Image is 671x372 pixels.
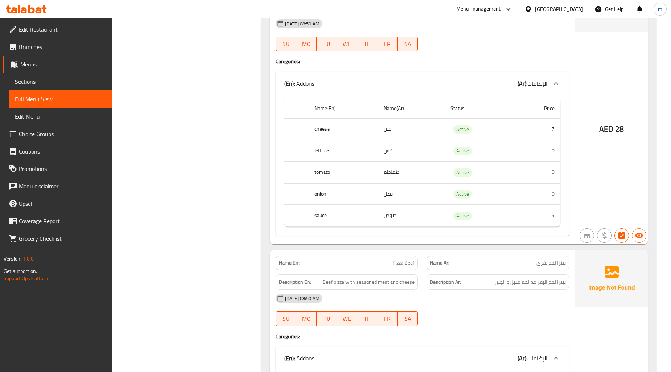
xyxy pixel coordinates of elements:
[284,353,295,364] b: (En):
[378,205,445,226] td: صوص
[380,39,395,49] span: FR
[276,333,569,340] h4: Caregories:
[9,108,112,125] a: Edit Menu
[3,212,112,230] a: Coverage Report
[632,228,646,243] button: Available
[276,311,296,326] button: SU
[575,250,648,307] img: Ae5nvW7+0k+MAAAAAElFTkSuQmCC
[536,259,566,267] span: بيتزا لحم بقري
[309,119,378,140] th: cheese
[614,228,629,243] button: Has choices
[453,212,472,220] span: Active
[309,140,378,162] th: lettuce
[279,259,300,267] strong: Name En:
[380,314,395,324] span: FR
[514,119,560,140] td: 7
[3,21,112,38] a: Edit Restaurant
[309,183,378,205] th: onion
[15,95,106,103] span: Full Menu View
[377,311,398,326] button: FR
[15,112,106,121] span: Edit Menu
[20,60,106,69] span: Menus
[3,143,112,160] a: Coupons
[19,234,106,243] span: Grocery Checklist
[19,42,106,51] span: Branches
[518,353,527,364] b: (Ar):
[398,311,418,326] button: SA
[317,37,337,51] button: TU
[514,140,560,162] td: 0
[309,162,378,183] th: tomato
[580,228,594,243] button: Not branch specific item
[378,162,445,183] td: طماطم
[378,98,445,119] th: Name(Ar)
[514,183,560,205] td: 0
[527,78,547,89] span: الإضافات
[3,195,112,212] a: Upsell
[4,254,21,263] span: Version:
[337,311,357,326] button: WE
[615,122,624,136] span: 28
[9,90,112,108] a: Full Menu View
[378,119,445,140] td: جبن
[276,72,569,95] div: (En): Addons(Ar):الإضافات
[296,37,317,51] button: MO
[296,311,317,326] button: MO
[309,98,378,119] th: Name(En)
[378,183,445,205] td: بصل
[19,199,106,208] span: Upsell
[337,37,357,51] button: WE
[299,314,314,324] span: MO
[317,311,337,326] button: TU
[284,98,560,227] table: choices table
[599,122,613,136] span: AED
[453,125,472,134] div: Active
[357,311,377,326] button: TH
[4,266,37,276] span: Get support on:
[3,38,112,56] a: Branches
[3,177,112,195] a: Menu disclaimer
[340,314,354,324] span: WE
[309,205,378,226] th: sauce
[19,25,106,34] span: Edit Restaurant
[378,140,445,162] td: خس
[377,37,398,51] button: FR
[514,205,560,226] td: 5
[400,314,415,324] span: SA
[392,259,415,267] span: Pizza Beef
[3,56,112,73] a: Menus
[4,274,50,283] a: Support.OpsPlatform
[3,160,112,177] a: Promotions
[282,20,322,27] span: [DATE] 08:50 AM
[282,295,322,302] span: [DATE] 08:50 AM
[279,39,293,49] span: SU
[284,78,295,89] b: (En):
[22,254,34,263] span: 1.0.0
[514,162,560,183] td: 0
[9,73,112,90] a: Sections
[357,37,377,51] button: TH
[518,78,527,89] b: (Ar):
[284,354,314,363] p: Addons
[360,39,374,49] span: TH
[430,259,449,267] strong: Name Ar:
[453,190,472,199] div: Active
[430,278,461,287] strong: Description Ar:
[19,182,106,191] span: Menu disclaimer
[299,39,314,49] span: MO
[453,168,472,177] span: Active
[15,77,106,86] span: Sections
[597,228,612,243] button: Purchased item
[535,5,583,13] div: [GEOGRAPHIC_DATA]
[279,278,311,287] strong: Description En:
[658,5,662,13] span: m
[322,278,415,287] span: Beef pizza with seasoned meat and cheese
[3,125,112,143] a: Choice Groups
[19,164,106,173] span: Promotions
[276,347,569,370] div: (En): Addons(Ar):الإضافات
[456,5,501,13] div: Menu-management
[279,314,293,324] span: SU
[445,98,514,119] th: Status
